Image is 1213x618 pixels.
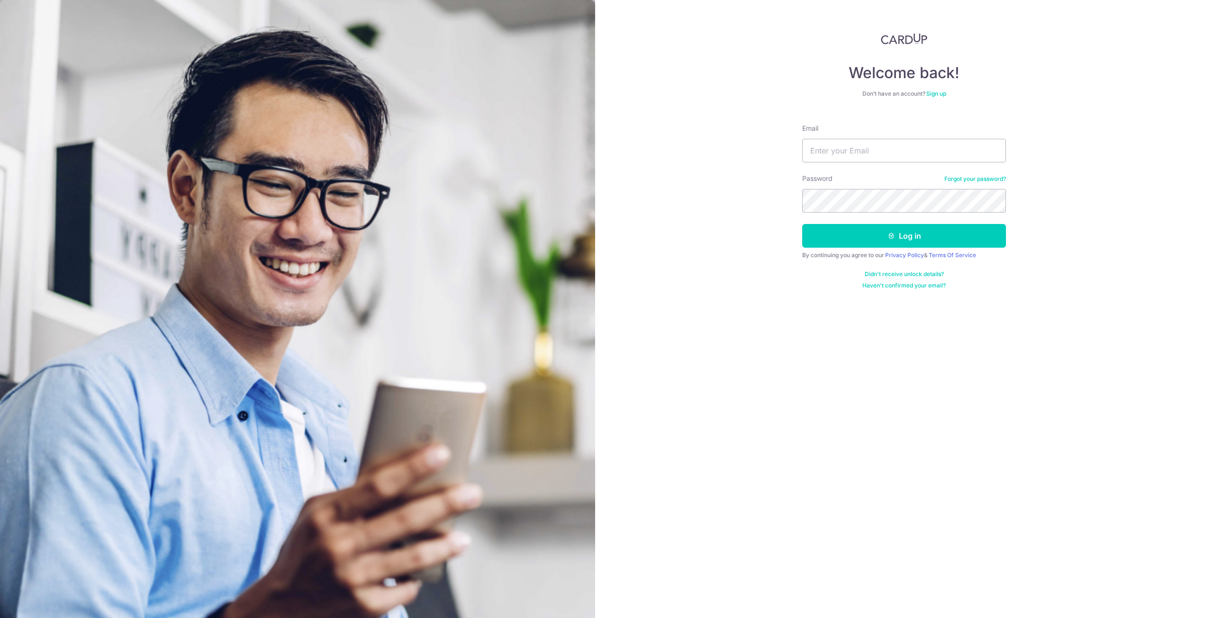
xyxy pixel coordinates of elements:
a: Forgot your password? [944,175,1006,183]
div: Don’t have an account? [802,90,1006,98]
div: By continuing you agree to our & [802,251,1006,259]
label: Password [802,174,833,183]
img: CardUp Logo [881,33,927,45]
a: Didn't receive unlock details? [865,270,944,278]
a: Privacy Policy [885,251,924,259]
button: Log in [802,224,1006,248]
input: Enter your Email [802,139,1006,162]
a: Haven't confirmed your email? [862,282,946,289]
a: Sign up [926,90,946,97]
a: Terms Of Service [929,251,976,259]
label: Email [802,124,818,133]
h4: Welcome back! [802,63,1006,82]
